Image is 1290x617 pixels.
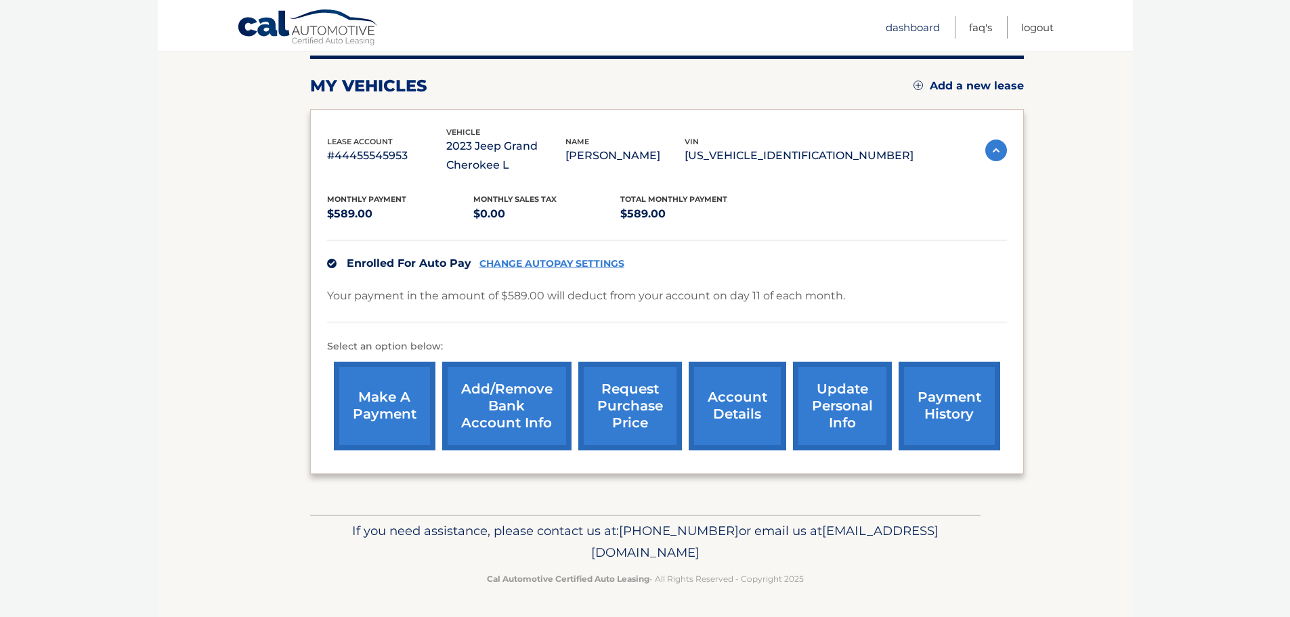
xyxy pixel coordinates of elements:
[985,140,1007,161] img: accordion-active.svg
[347,257,471,270] span: Enrolled For Auto Pay
[620,205,767,224] p: $589.00
[327,194,406,204] span: Monthly Payment
[969,16,992,39] a: FAQ's
[310,76,427,96] h2: my vehicles
[319,520,972,563] p: If you need assistance, please contact us at: or email us at
[620,194,727,204] span: Total Monthly Payment
[327,286,845,305] p: Your payment in the amount of $589.00 will deduct from your account on day 11 of each month.
[334,362,435,450] a: make a payment
[565,137,589,146] span: name
[473,194,557,204] span: Monthly sales Tax
[487,574,649,584] strong: Cal Automotive Certified Auto Leasing
[1021,16,1054,39] a: Logout
[685,146,913,165] p: [US_VEHICLE_IDENTIFICATION_NUMBER]
[565,146,685,165] p: [PERSON_NAME]
[886,16,940,39] a: Dashboard
[327,137,393,146] span: lease account
[473,205,620,224] p: $0.00
[619,523,739,538] span: [PHONE_NUMBER]
[327,339,1007,355] p: Select an option below:
[578,362,682,450] a: request purchase price
[327,205,474,224] p: $589.00
[327,259,337,268] img: check.svg
[913,79,1024,93] a: Add a new lease
[446,127,480,137] span: vehicle
[913,81,923,90] img: add.svg
[442,362,572,450] a: Add/Remove bank account info
[899,362,1000,450] a: payment history
[319,572,972,586] p: - All Rights Reserved - Copyright 2025
[685,137,699,146] span: vin
[327,146,446,165] p: #44455545953
[479,258,624,270] a: CHANGE AUTOPAY SETTINGS
[237,9,379,48] a: Cal Automotive
[446,137,565,175] p: 2023 Jeep Grand Cherokee L
[689,362,786,450] a: account details
[793,362,892,450] a: update personal info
